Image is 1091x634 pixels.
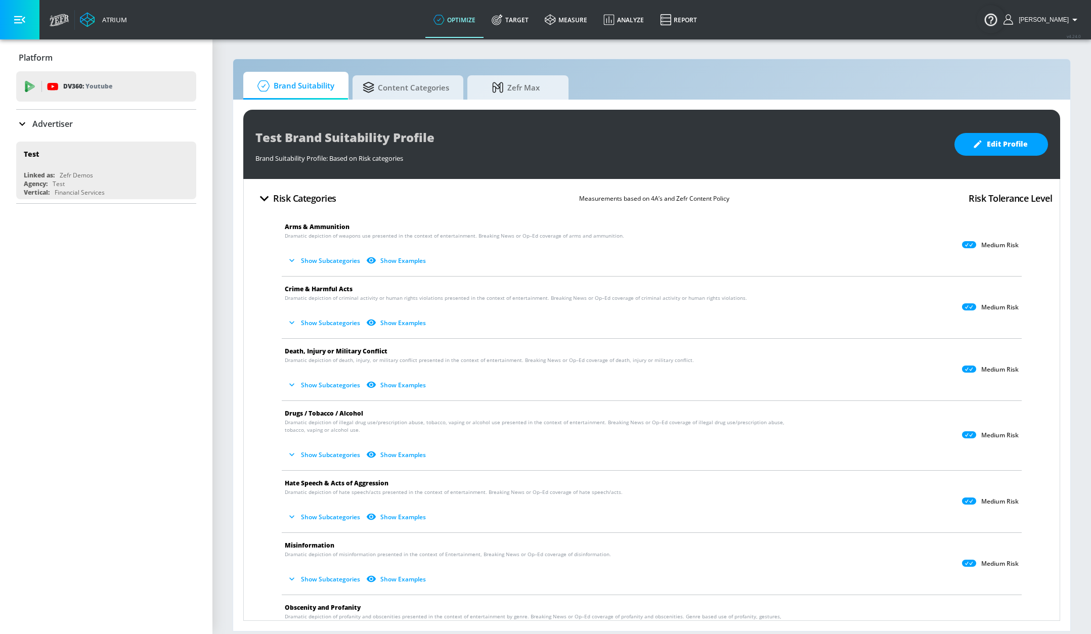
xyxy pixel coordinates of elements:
span: Content Categories [363,75,449,100]
p: DV360: [63,81,112,92]
span: Dramatic depiction of death, injury, or military conflict presented in the context of entertainme... [285,356,694,364]
span: Arms & Ammunition [285,222,350,231]
span: Dramatic depiction of misinformation presented in the context of Entertainment, Breaking News or ... [285,551,611,558]
p: Medium Risk [981,366,1019,374]
button: Show Subcategories [285,252,364,269]
p: Advertiser [32,118,73,129]
span: v 4.24.0 [1067,33,1081,39]
div: Advertiser [16,110,196,138]
div: Vertical: [24,188,50,197]
span: Hate Speech & Acts of Aggression [285,479,388,487]
span: Brand Suitability [253,74,334,98]
div: Test [53,179,65,188]
span: Zefr Max [477,75,554,100]
h4: Risk Tolerance Level [969,191,1052,205]
button: Show Examples [364,314,430,331]
p: Medium Risk [981,431,1019,439]
span: Death, Injury or Military Conflict [285,347,387,355]
p: Medium Risk [981,303,1019,311]
button: Show Examples [364,377,430,393]
button: Show Subcategories [285,314,364,331]
div: Brand Suitability Profile: Based on Risk categories [255,149,944,163]
button: Show Subcategories [285,377,364,393]
span: Drugs / Tobacco / Alcohol [285,409,363,418]
div: Financial Services [55,188,105,197]
button: Show Subcategories [285,509,364,525]
button: Edit Profile [954,133,1048,156]
div: Platform [16,43,196,72]
span: Crime & Harmful Acts [285,285,353,293]
div: Test [24,149,39,159]
p: Platform [19,52,53,63]
button: Show Subcategories [285,571,364,587]
a: measure [537,2,595,38]
span: Dramatic depiction of hate speech/acts presented in the context of entertainment. Breaking News o... [285,488,623,496]
p: Youtube [85,81,112,92]
button: Open Resource Center [977,5,1005,33]
a: Atrium [80,12,127,27]
p: Medium Risk [981,497,1019,506]
span: login as: shannan.conley@zefr.com [1015,16,1069,23]
button: [PERSON_NAME] [1003,14,1081,26]
div: DV360: Youtube [16,71,196,102]
button: Show Examples [364,509,430,525]
div: Zefr Demos [60,171,93,179]
a: Analyze [595,2,652,38]
div: TestLinked as:Zefr DemosAgency:TestVertical:Financial Services [16,142,196,199]
span: Dramatic depiction of criminal activity or human rights violations presented in the context of en... [285,294,747,302]
span: Dramatic depiction of profanity and obscenities presented in the context of entertainment by genr... [285,613,787,628]
a: Target [484,2,537,38]
p: Measurements based on 4A’s and Zefr Content Policy [579,193,729,204]
button: Show Examples [364,446,430,463]
span: Obscenity and Profanity [285,603,361,612]
span: Dramatic depiction of weapons use presented in the context of entertainment. Breaking News or Op–... [285,232,624,240]
span: Dramatic depiction of illegal drug use/prescription abuse, tobacco, vaping or alcohol use present... [285,419,787,434]
button: Show Subcategories [285,446,364,463]
button: Show Examples [364,571,430,587]
button: Risk Categories [251,187,340,210]
p: Medium Risk [981,241,1019,249]
h4: Risk Categories [273,191,336,205]
div: Atrium [98,15,127,24]
div: Linked as: [24,171,55,179]
a: Report [652,2,705,38]
a: optimize [425,2,484,38]
span: Misinformation [285,541,334,550]
div: Agency: [24,179,48,188]
span: Edit Profile [975,138,1028,151]
p: Medium Risk [981,560,1019,568]
button: Show Examples [364,252,430,269]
